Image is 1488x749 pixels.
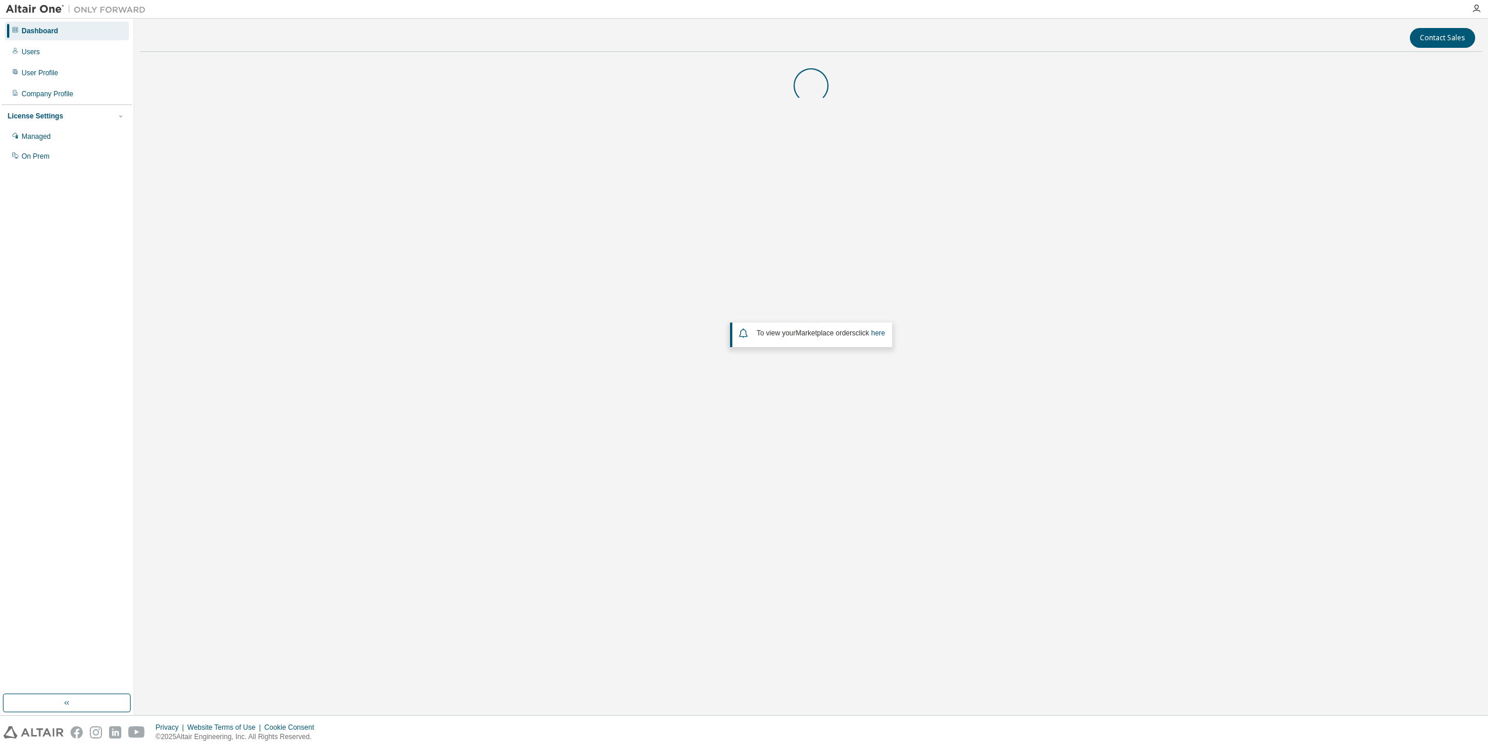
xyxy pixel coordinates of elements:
img: instagram.svg [90,726,102,738]
div: Dashboard [22,26,58,36]
div: Privacy [156,723,187,732]
p: © 2025 Altair Engineering, Inc. All Rights Reserved. [156,732,321,742]
a: here [871,329,885,337]
div: License Settings [8,111,63,121]
img: altair_logo.svg [3,726,64,738]
span: To view your click [757,329,885,337]
div: On Prem [22,152,50,161]
div: Company Profile [22,89,73,99]
img: facebook.svg [71,726,83,738]
div: User Profile [22,68,58,78]
img: youtube.svg [128,726,145,738]
div: Website Terms of Use [187,723,264,732]
div: Managed [22,132,51,141]
button: Contact Sales [1410,28,1475,48]
img: linkedin.svg [109,726,121,738]
em: Marketplace orders [796,329,856,337]
div: Users [22,47,40,57]
img: Altair One [6,3,152,15]
div: Cookie Consent [264,723,321,732]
